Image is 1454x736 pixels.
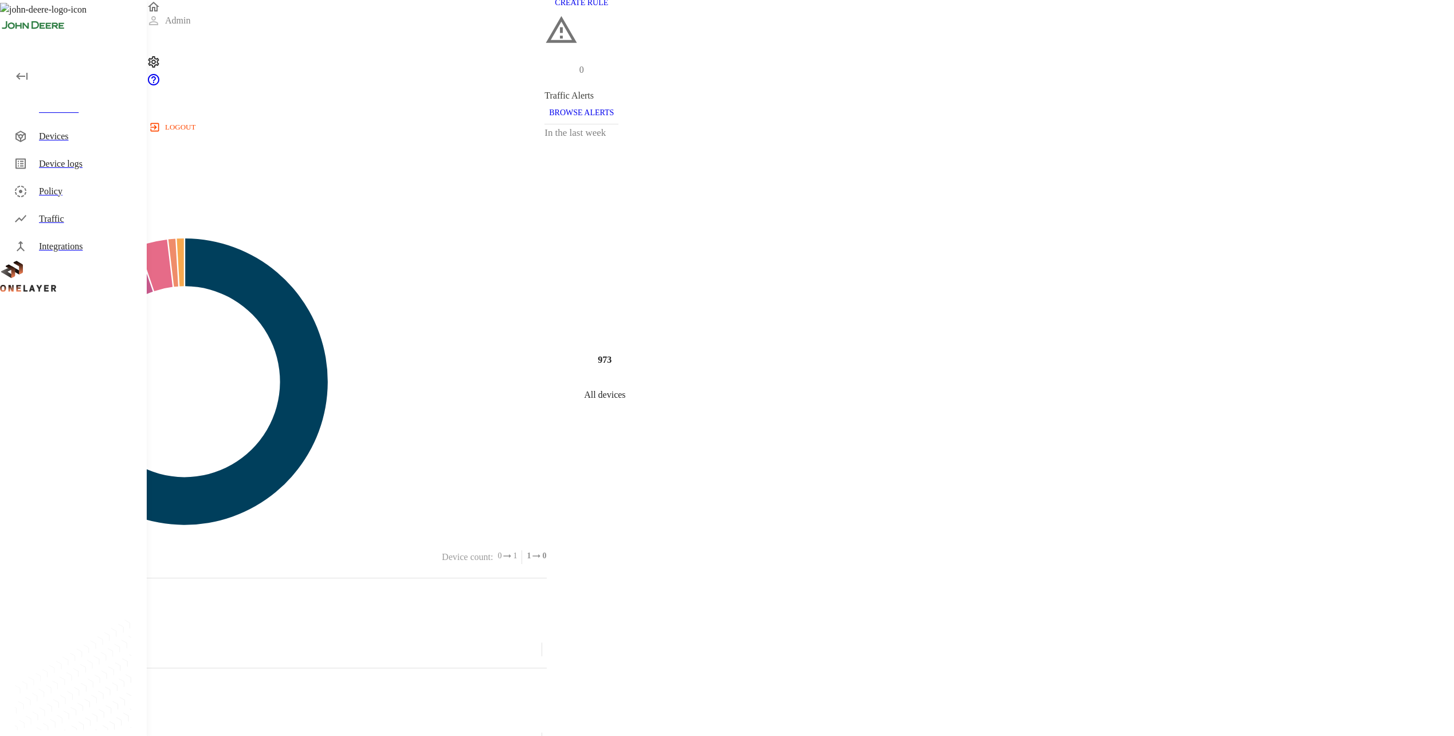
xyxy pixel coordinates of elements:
[598,353,612,366] h4: 973
[147,79,160,88] span: Support Portal
[147,118,1454,136] a: logout
[497,550,501,562] span: 0
[513,550,517,562] span: 1
[147,79,160,88] a: onelayer-support
[442,550,493,564] p: Device count :
[542,550,546,562] span: 0
[147,118,200,136] button: logout
[584,388,625,402] p: All devices
[527,550,531,562] span: 1
[165,14,190,28] p: Admin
